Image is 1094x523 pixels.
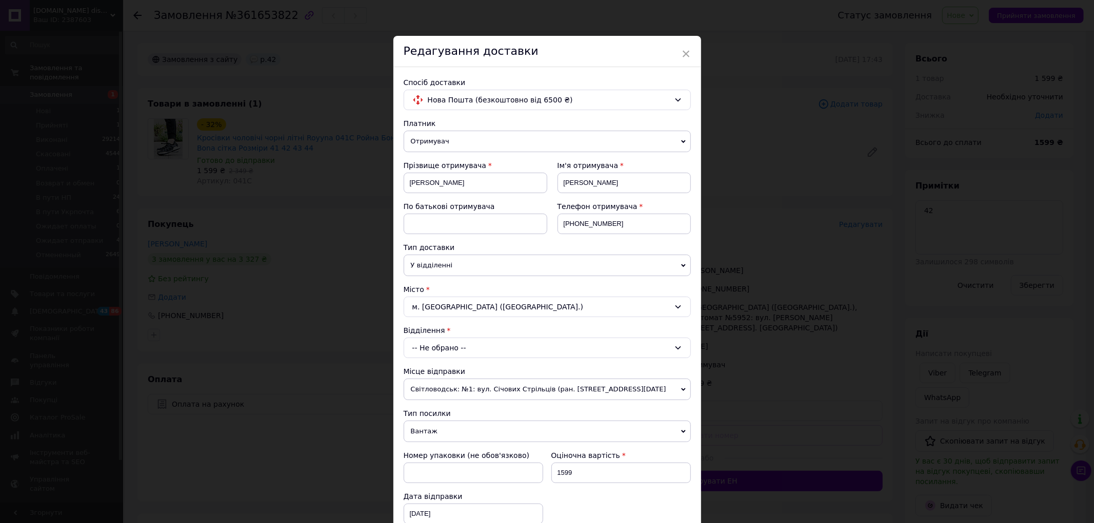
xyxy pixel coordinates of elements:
span: Прізвище отримувача [404,161,487,170]
div: Відділення [404,325,691,336]
span: × [682,45,691,62]
span: Місце відправки [404,367,466,375]
span: Нова Пошта (безкоштовно від 6500 ₴) [428,94,670,106]
div: Місто [404,284,691,295]
div: Номер упаковки (не обов'язково) [404,450,543,461]
span: Телефон отримувача [558,202,638,211]
div: Редагування доставки [393,36,701,67]
span: У відділенні [404,255,691,276]
div: Спосіб доставки [404,77,691,88]
input: +380 [558,214,691,234]
div: -- Не обрано -- [404,338,691,358]
span: Тип посилки [404,409,451,417]
div: Дата відправки [404,491,543,501]
span: Світловодськ: №1: вул. Січових Стрільців (ран. [STREET_ADDRESS][DATE] [404,379,691,400]
span: Отримувач [404,131,691,152]
span: Вантаж [404,421,691,442]
div: Оціночна вартість [551,450,691,461]
span: Платник [404,119,436,128]
div: м. [GEOGRAPHIC_DATA] ([GEOGRAPHIC_DATA].) [404,297,691,317]
span: Тип доставки [404,243,455,252]
span: Ім'я отримувача [558,161,619,170]
span: По батькові отримувача [404,202,495,211]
